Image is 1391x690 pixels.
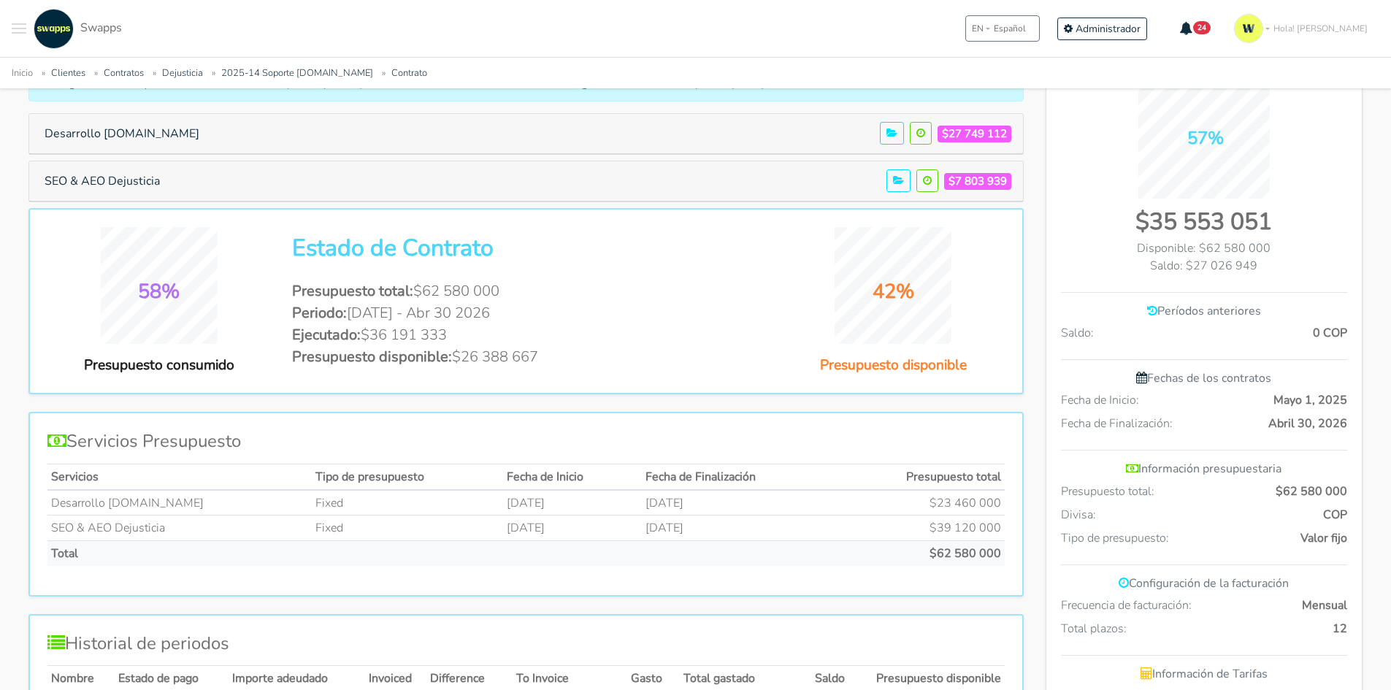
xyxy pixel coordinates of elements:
a: Swapps [30,9,122,49]
span: Hola! [PERSON_NAME] [1273,22,1368,35]
h4: Servicios Presupuesto [47,431,1005,452]
span: Mensual [1302,597,1347,614]
span: Ejecutado: [292,325,361,345]
a: Clientes [51,66,85,80]
li: [DATE] - Abr 30 2026 [292,302,759,324]
td: [DATE] [503,490,642,515]
span: 0 COP [1313,324,1347,342]
span: Tipo de presupuesto: [1061,529,1169,547]
span: Español [994,22,1026,35]
span: 12 [1333,620,1347,637]
th: Fecha de Finalización [642,464,836,490]
h2: Estado de Contrato [292,234,759,262]
td: $23 460 000 [836,490,1005,515]
h6: Información presupuestaria [1061,462,1347,476]
td: Desarrollo [DOMAIN_NAME] [47,490,312,515]
span: Abril 30, 2026 [1268,415,1347,432]
td: [DATE] [642,490,836,515]
th: Fecha de Inicio [503,464,642,490]
span: Presupuesto total: [1061,483,1154,500]
a: 2025-14 Soporte [DOMAIN_NAME] [221,66,373,80]
button: Toggle navigation menu [12,9,26,49]
img: swapps-linkedin-v2.jpg [34,9,74,49]
li: $36 191 333 [292,324,759,346]
a: Inicio [12,66,33,80]
div: Disponible: $62 580 000 [1061,239,1347,257]
button: SEO & AEO Dejusticia [35,167,169,195]
a: Contratos [104,66,144,80]
span: $62 580 000 [1276,483,1347,500]
span: COP [1323,506,1347,524]
th: Presupuesto total [836,464,1005,490]
td: $39 120 000 [836,515,1005,541]
div: Presupuesto consumido [47,355,270,376]
h6: Períodos anteriores [1061,304,1347,318]
td: Total [47,540,503,565]
th: Servicios [47,464,312,490]
span: 24 [1193,21,1211,34]
span: Frecuencia de facturación: [1061,597,1192,614]
h4: Historial de periodos [47,633,1005,654]
a: Administrador [1057,18,1147,40]
span: Administrador [1076,22,1141,36]
h6: Configuración de la facturación [1061,577,1347,591]
span: Saldo: [1061,324,1094,342]
td: Fixed [312,515,503,541]
a: Contrato [391,66,427,80]
div: Saldo: $27 026 949 [1061,257,1347,275]
h6: Fechas de los contratos [1061,372,1347,386]
td: Fixed [312,490,503,515]
div: Presupuesto disponible [782,355,1005,376]
li: $26 388 667 [292,346,759,368]
span: Swapps [80,20,122,36]
td: $62 580 000 [836,540,1005,565]
img: isotipo-3-3e143c57.png [1234,14,1263,43]
span: Mayo 1, 2025 [1273,391,1347,409]
a: Dejusticia [162,66,203,80]
td: SEO & AEO Dejusticia [47,515,312,541]
td: [DATE] [503,515,642,541]
a: Hola! [PERSON_NAME] [1228,8,1379,49]
th: Tipo de presupuesto [312,464,503,490]
button: Desarrollo [DOMAIN_NAME] [35,120,209,147]
span: $27 749 112 [938,126,1011,142]
td: [DATE] [642,515,836,541]
div: $35 553 051 [1061,204,1347,239]
span: Valor fijo [1300,529,1347,547]
button: ENEspañol [965,15,1040,42]
span: $7 803 939 [944,173,1011,190]
li: $62 580 000 [292,280,759,302]
span: Divisa: [1061,506,1096,524]
span: Fecha de Finalización: [1061,415,1173,432]
h6: Información de Tarifas [1061,667,1347,681]
span: Fecha de Inicio: [1061,391,1139,409]
span: Presupuesto total: [292,281,413,301]
span: Total plazos: [1061,620,1127,637]
span: Periodo: [292,303,347,323]
button: 24 [1170,16,1221,41]
span: Presupuesto disponible: [292,347,452,367]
